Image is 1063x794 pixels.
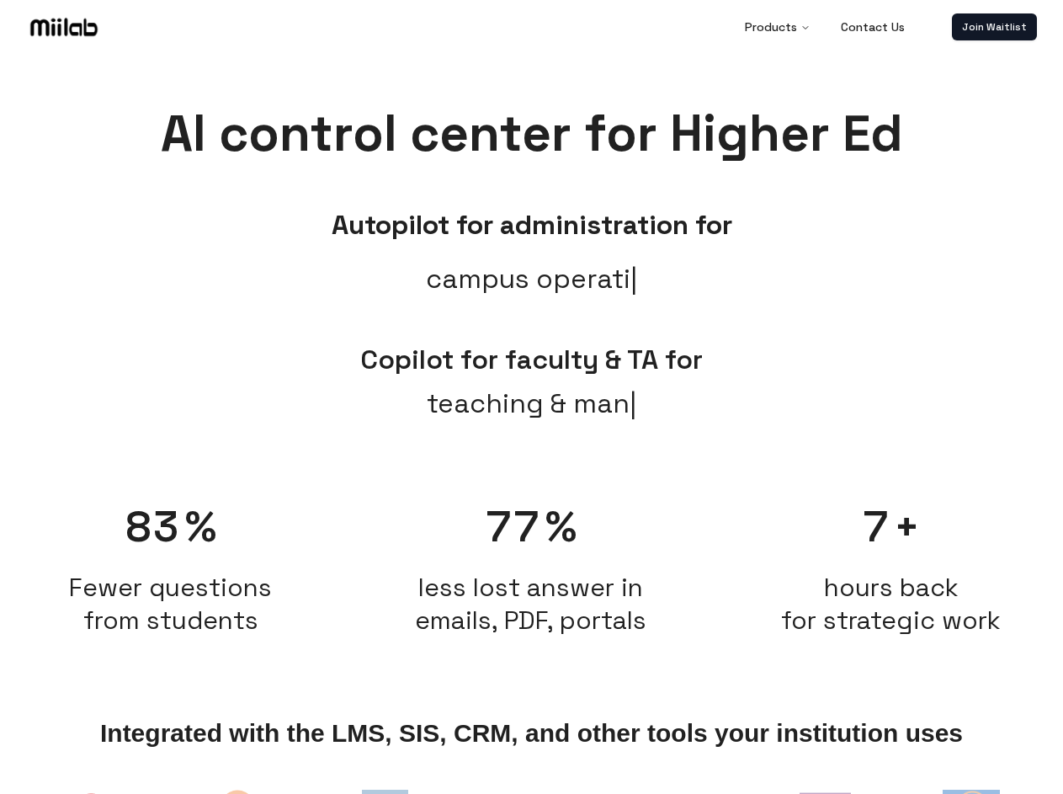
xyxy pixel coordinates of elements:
b: Autopilot for administration for [332,208,732,242]
nav: Main [731,10,918,44]
span: 77 [486,500,542,554]
span: 83 [125,500,182,554]
span: teaching & man [427,383,636,424]
span: 7 [863,500,891,554]
span: campus operati [426,258,637,299]
span: % [545,500,577,554]
span: Copilot for faculty & TA for [360,343,703,376]
button: Products [731,10,824,44]
span: Integrated with the LMS, SIS, CRM, and other tools your institution uses [100,719,963,748]
h2: less lost answer in emails, PDF, portals [359,571,703,637]
span: AI control center for Higher Ed [161,101,903,166]
span: % [185,500,216,554]
span: + [894,500,920,554]
a: Contact Us [827,10,918,44]
img: Logo [27,14,101,40]
a: Join Waitlist [952,13,1037,40]
span: hours back for strategic work [781,571,1001,637]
